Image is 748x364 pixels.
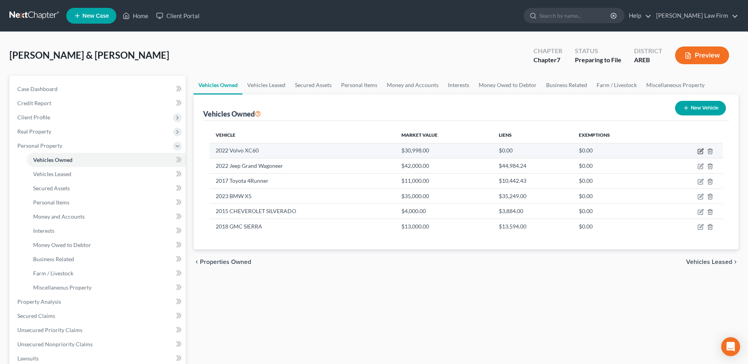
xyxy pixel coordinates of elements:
a: Case Dashboard [11,82,186,96]
a: Home [119,9,152,23]
td: $0.00 [573,173,660,188]
td: $11,000.00 [395,173,492,188]
td: 2018 GMC SIERRA [209,219,395,234]
span: Secured Claims [17,312,55,319]
span: Case Dashboard [17,85,58,92]
a: Miscellaneous Property [27,280,186,295]
th: Market Value [395,127,492,143]
td: 2017 Toyota 4Runner [209,173,395,188]
th: Vehicle [209,127,395,143]
div: AREB [634,56,662,65]
a: Money Owed to Debtor [474,76,541,95]
input: Search by name... [539,8,612,23]
span: Unsecured Nonpriority Claims [17,341,93,347]
td: $0.00 [573,143,660,158]
td: $3,884.00 [492,204,573,219]
span: New Case [82,13,109,19]
a: Money and Accounts [382,76,443,95]
a: Client Portal [152,9,203,23]
div: Vehicles Owned [203,109,261,119]
span: [PERSON_NAME] & [PERSON_NAME] [9,49,169,61]
td: $35,249.00 [492,188,573,203]
a: Credit Report [11,96,186,110]
div: Preparing to File [575,56,621,65]
td: $30,998.00 [395,143,492,158]
a: Personal Items [27,195,186,210]
th: Exemptions [573,127,660,143]
button: Vehicles Leased chevron_right [686,259,739,265]
div: District [634,46,662,56]
a: Secured Assets [290,76,336,95]
span: Miscellaneous Property [33,284,91,291]
td: $0.00 [573,188,660,203]
a: Farm / Livestock [592,76,642,95]
td: $0.00 [573,219,660,234]
div: Status [575,46,621,56]
span: Vehicles Leased [686,259,732,265]
a: Vehicles Owned [27,153,186,167]
td: 2015 CHEVEROLET SILVERADO [209,204,395,219]
a: Business Related [27,252,186,266]
a: Business Related [541,76,592,95]
td: $10,442.43 [492,173,573,188]
span: Real Property [17,128,51,135]
td: 2023 BMW X5 [209,188,395,203]
span: Secured Assets [33,185,70,191]
span: Business Related [33,256,74,262]
td: $35,000.00 [395,188,492,203]
td: $4,000.00 [395,204,492,219]
span: Money Owed to Debtor [33,241,91,248]
a: Help [625,9,651,23]
td: $44,984.24 [492,158,573,173]
span: Properties Owned [200,259,251,265]
a: Vehicles Leased [27,167,186,181]
a: Money and Accounts [27,210,186,224]
div: Open Intercom Messenger [721,337,740,356]
td: $0.00 [492,143,573,158]
td: 2022 Volvo XC60 [209,143,395,158]
span: Money and Accounts [33,213,85,220]
span: Vehicles Owned [33,156,73,163]
td: $0.00 [573,158,660,173]
td: 2022 Jeep Grand Wagoneer [209,158,395,173]
span: 7 [557,56,560,63]
a: Miscellaneous Property [642,76,709,95]
a: Interests [443,76,474,95]
a: Money Owed to Debtor [27,238,186,252]
a: Personal Items [336,76,382,95]
i: chevron_left [194,259,200,265]
a: Property Analysis [11,295,186,309]
span: Vehicles Leased [33,171,71,177]
button: Preview [675,46,729,64]
span: Interests [33,227,54,234]
td: $0.00 [573,204,660,219]
div: Chapter [533,56,562,65]
a: Unsecured Priority Claims [11,323,186,337]
a: Unsecured Nonpriority Claims [11,337,186,351]
a: Vehicles Leased [242,76,290,95]
td: $13,000.00 [395,219,492,234]
a: Secured Assets [27,181,186,195]
a: Secured Claims [11,309,186,323]
button: New Vehicle [675,101,726,115]
button: chevron_left Properties Owned [194,259,251,265]
a: Interests [27,224,186,238]
span: Client Profile [17,114,50,121]
span: Property Analysis [17,298,61,305]
td: $13,594.00 [492,219,573,234]
td: $42,000.00 [395,158,492,173]
span: Farm / Livestock [33,270,73,277]
span: Unsecured Priority Claims [17,327,82,333]
span: Credit Report [17,100,51,106]
span: Personal Property [17,142,62,149]
th: Liens [492,127,573,143]
span: Personal Items [33,199,69,206]
span: Lawsuits [17,355,39,362]
a: Farm / Livestock [27,266,186,280]
i: chevron_right [732,259,739,265]
div: Chapter [533,46,562,56]
a: Vehicles Owned [194,76,242,95]
a: [PERSON_NAME] Law Firm [652,9,738,23]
